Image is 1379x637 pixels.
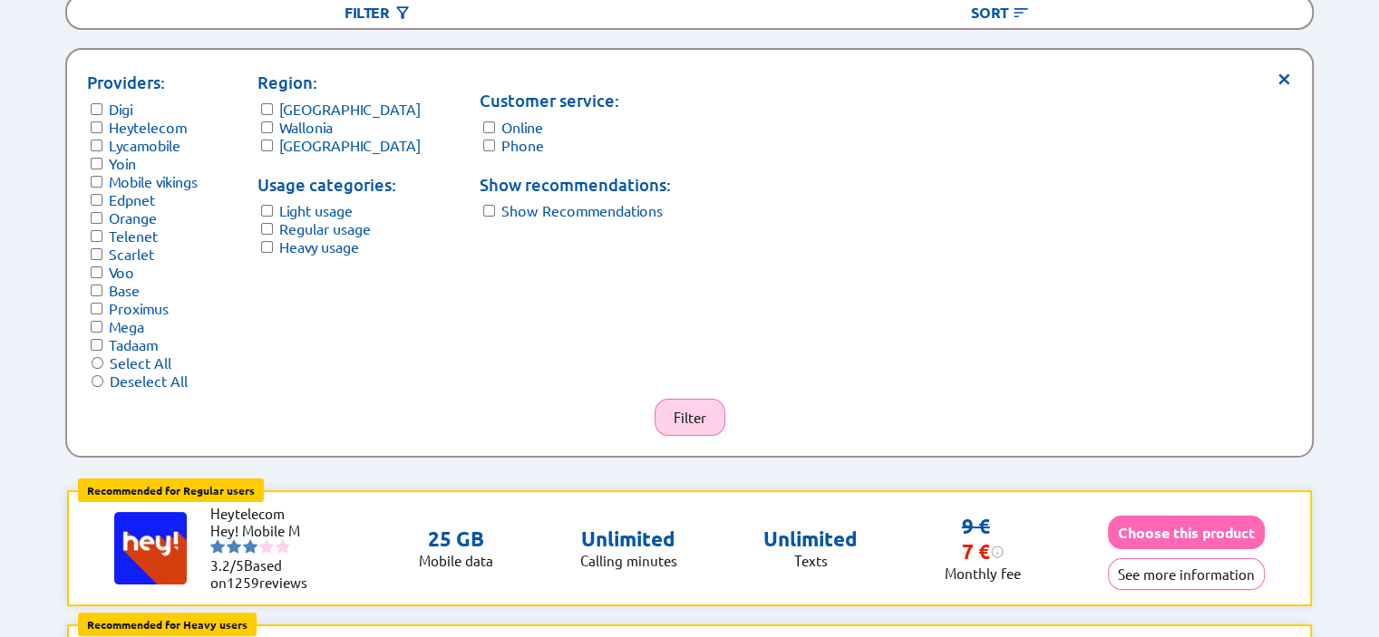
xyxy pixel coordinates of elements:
label: Mobile vikings [109,172,198,190]
li: Heytelecom [210,505,319,522]
label: Regular usage [279,219,371,237]
label: Heavy usage [279,237,359,256]
img: starnr1 [210,539,225,554]
label: Orange [109,208,157,227]
label: Tadaam [109,335,158,353]
label: Phone [501,136,544,154]
label: Proximus [109,299,169,317]
label: Deselect All [110,372,188,390]
img: Button open the filtering menu [393,4,412,22]
li: Hey! Mobile M [210,522,319,539]
p: Customer service: [480,88,671,113]
label: [GEOGRAPHIC_DATA] [279,100,421,118]
label: Light usage [279,201,353,219]
a: See more information [1108,565,1265,583]
label: Select All [110,353,171,372]
img: Logo of Heytelecom [114,512,187,584]
img: starnr4 [259,539,274,554]
b: Recommended for Heavy users [87,617,248,632]
button: Filter [655,399,725,436]
span: 1259 [227,574,259,591]
span: × [1277,70,1292,83]
p: Unlimited [580,526,677,552]
label: Wallonia [279,118,333,136]
label: Base [109,281,140,299]
label: Lycamobile [109,136,180,154]
img: information [990,545,1005,559]
p: Providers: [87,70,198,95]
img: starnr5 [276,539,290,554]
label: Telenet [109,227,158,245]
p: Usage categories: [257,172,421,198]
p: Mobile data [419,552,493,569]
p: Unlimited [763,526,858,552]
label: Online [501,118,543,136]
button: See more information [1108,558,1265,590]
img: starnr3 [243,539,257,554]
img: starnr2 [227,539,241,554]
li: Based on reviews [210,556,319,591]
img: Button open the sorting menu [1012,4,1030,22]
p: Texts [763,552,858,569]
label: Heytelecom [109,118,187,136]
p: Region: [257,70,421,95]
label: Mega [109,317,144,335]
a: Choose this product [1108,524,1265,541]
p: Monthly fee [945,565,1021,582]
label: Edpnet [109,190,155,208]
p: 25 GB [419,526,493,552]
s: 9 € [962,514,990,538]
button: Choose this product [1108,516,1265,549]
span: 3.2/5 [210,556,244,574]
label: Digi [109,100,132,118]
label: [GEOGRAPHIC_DATA] [279,136,421,154]
p: Calling minutes [580,552,677,569]
div: 7 € [962,539,1005,565]
label: Scarlet [109,245,154,263]
label: Yoin [109,154,136,172]
b: Recommended for Regular users [87,483,255,497]
label: Show Recommendations [501,201,663,219]
label: Voo [109,263,134,281]
p: Show recommendations: [480,172,671,198]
